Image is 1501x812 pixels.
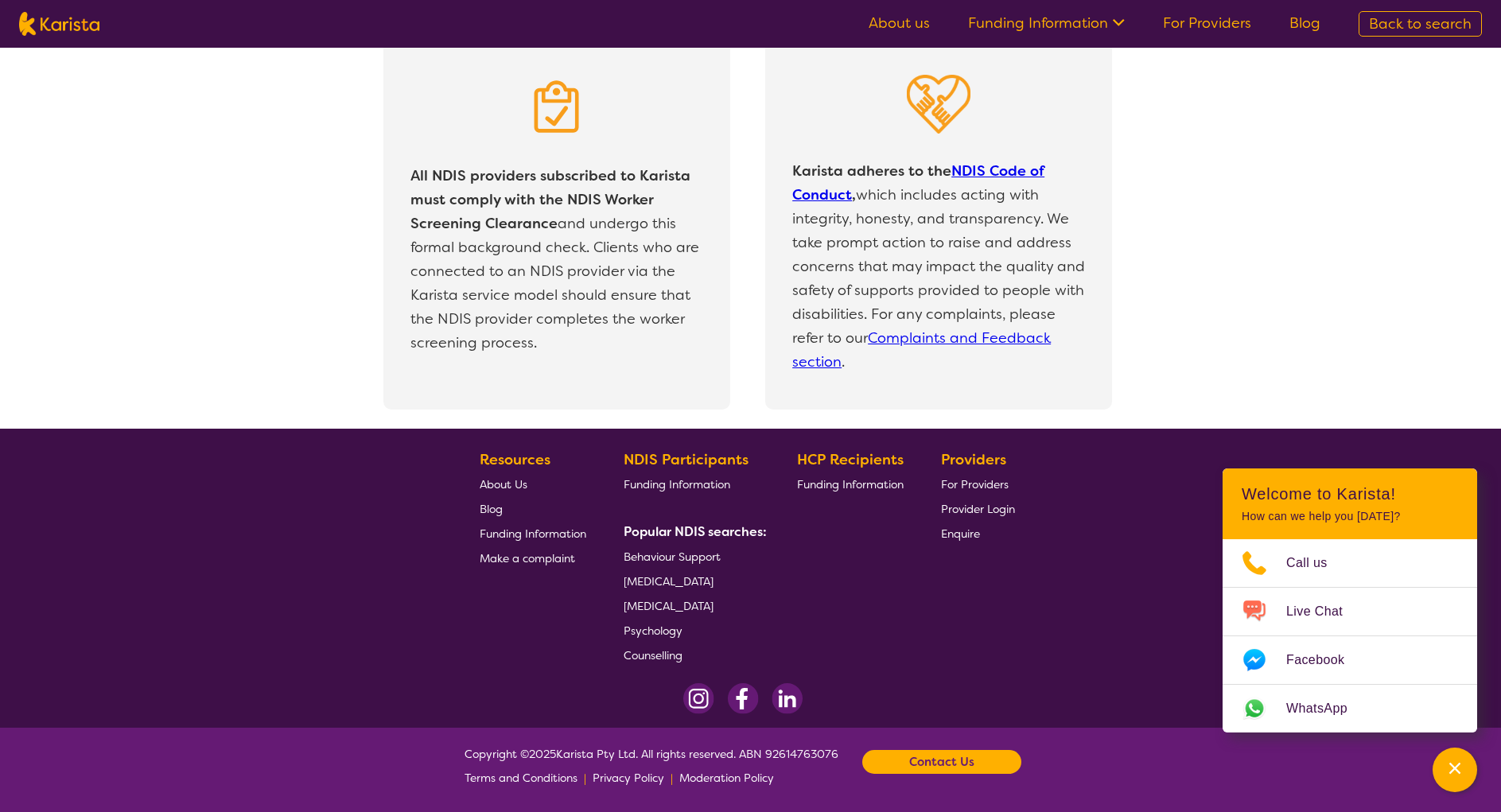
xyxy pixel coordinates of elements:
a: Complaints and Feedback section [792,328,1051,371]
img: Karista logo [19,12,99,36]
div: Channel Menu [1223,468,1477,732]
b: HCP Recipients [797,450,904,469]
a: Funding Information [797,472,904,496]
img: Clipboard icon [525,75,589,138]
a: For Providers [941,472,1015,496]
span: Call us [1286,551,1347,575]
span: Provider Login [941,502,1015,516]
p: How can we help you [DATE]? [1242,510,1458,523]
span: WhatsApp [1286,697,1367,721]
a: [MEDICAL_DATA] [624,569,760,593]
span: Psychology [624,624,682,638]
span: Moderation Policy [679,771,774,785]
span: Back to search [1369,14,1472,33]
a: About us [869,14,930,33]
a: Make a complaint [480,546,586,570]
b: Resources [480,450,550,469]
a: Behaviour Support [624,544,760,569]
a: Privacy Policy [593,766,664,790]
span: Funding Information [624,477,730,491]
span: Behaviour Support [624,550,721,564]
a: Provider Login [941,496,1015,521]
img: LinkedIn [772,683,803,714]
span: Terms and Conditions [465,771,577,785]
img: Instagram [683,683,714,714]
p: which includes acting with integrity, honesty, and transparency. We take prompt action to raise a... [788,155,1089,378]
span: About Us [480,477,527,491]
img: Heart in Hand icon [907,75,970,134]
span: Blog [480,502,503,516]
span: Funding Information [480,526,586,541]
a: Funding Information [480,521,586,546]
span: Copyright © 2025 Karista Pty Ltd. All rights reserved. ABN 92614763076 [465,742,838,790]
span: [MEDICAL_DATA] [624,574,714,589]
a: Psychology [624,618,760,643]
span: For Providers [941,477,1009,491]
b: All NDIS providers subscribed to Karista must comply with the NDIS Worker Screening Clearance [410,166,690,233]
a: Blog [480,496,586,521]
a: Back to search [1359,11,1482,37]
b: NDIS Participants [624,450,749,469]
span: Funding Information [797,477,904,491]
span: Facebook [1286,648,1363,672]
a: Blog [1289,14,1320,33]
span: Live Chat [1286,600,1362,624]
ul: Choose channel [1223,539,1477,732]
img: Facebook [727,683,759,714]
span: [MEDICAL_DATA] [624,599,714,613]
b: Contact Us [909,750,974,774]
a: Terms and Conditions [465,766,577,790]
a: [MEDICAL_DATA] [624,593,760,618]
p: | [671,766,673,790]
b: Karista adheres to the , [792,161,1044,204]
span: Privacy Policy [593,771,664,785]
p: | [584,766,586,790]
a: Funding Information [968,14,1125,33]
a: Moderation Policy [679,766,774,790]
a: Funding Information [624,472,760,496]
a: Web link opens in a new tab. [1223,685,1477,732]
h2: Welcome to Karista! [1242,484,1458,503]
span: Make a complaint [480,551,575,565]
b: Providers [941,450,1006,469]
span: Enquire [941,526,980,541]
button: Channel Menu [1433,748,1477,792]
a: Enquire [941,521,1015,546]
span: Counselling [624,648,682,662]
p: and undergo this formal background check. Clients who are connected to an NDIS provider via the K... [406,160,707,359]
a: Counselling [624,643,760,667]
b: Popular NDIS searches: [624,523,767,540]
a: For Providers [1163,14,1251,33]
a: About Us [480,472,586,496]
